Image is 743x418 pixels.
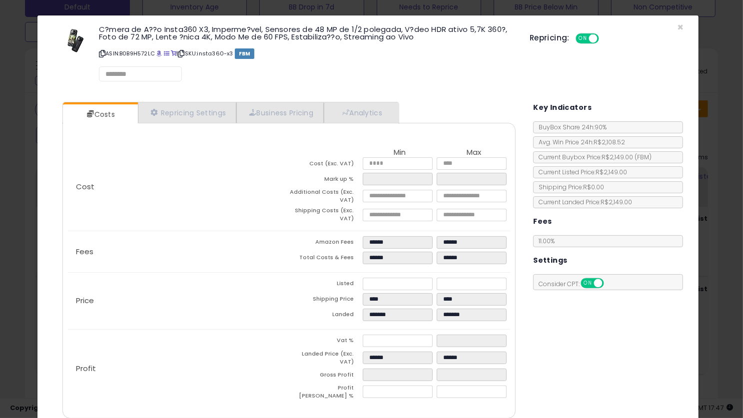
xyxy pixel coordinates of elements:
td: Profit [PERSON_NAME] % [289,384,363,403]
span: Current Landed Price: R$2,149.00 [534,198,632,206]
span: ON [582,279,595,288]
h5: Fees [533,215,552,228]
span: Current Listed Price: R$2,149.00 [534,168,627,176]
span: Avg. Win Price 24h: R$2,108.52 [534,138,625,146]
td: Shipping Price [289,293,363,309]
td: Listed [289,278,363,293]
td: Landed [289,309,363,324]
p: Profit [68,365,289,373]
td: Additional Costs (Exc. VAT) [289,188,363,207]
img: 31fpWb5VG9L._SL60_.jpg [60,25,90,55]
h3: C?mera de A??o Insta360 X3, Imperme?vel, Sensores de 48 MP de 1/2 polegada, V?deo HDR ativo 5,7K ... [99,25,515,40]
a: Analytics [324,102,398,123]
td: Mark up % [289,173,363,188]
h5: Key Indicators [533,101,592,114]
p: ASIN: B0B9H572LC | SKU: insta360-x3 [99,45,515,61]
p: Price [68,297,289,305]
span: OFF [597,34,613,43]
span: R$2,149.00 [602,153,652,161]
span: FBM [235,48,255,59]
a: Your listing only [171,49,176,57]
td: Gross Profit [289,369,363,384]
p: Cost [68,183,289,191]
a: All offer listings [164,49,169,57]
span: 11.00 % [539,237,555,245]
span: ( FBM ) [635,153,652,161]
td: Amazon Fees [289,236,363,252]
a: Repricing Settings [138,102,237,123]
a: Business Pricing [236,102,324,123]
td: Landed Price (Exc. VAT) [289,350,363,369]
span: Shipping Price: R$0.00 [534,183,604,191]
span: BuyBox Share 24h: 90% [534,123,607,131]
span: Consider CPT: [534,280,617,288]
th: Min [363,148,437,157]
span: OFF [603,279,619,288]
td: Vat % [289,335,363,350]
a: BuyBox page [156,49,162,57]
a: Costs [63,104,137,124]
span: × [677,20,684,34]
span: Current Buybox Price: [534,153,652,161]
h5: Repricing: [530,34,570,42]
p: Fees [68,248,289,256]
td: Shipping Costs (Exc. VAT) [289,207,363,225]
td: Total Costs & Fees [289,252,363,267]
span: ON [577,34,589,43]
td: Cost (Exc. VAT) [289,157,363,173]
th: Max [437,148,511,157]
h5: Settings [533,254,567,267]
